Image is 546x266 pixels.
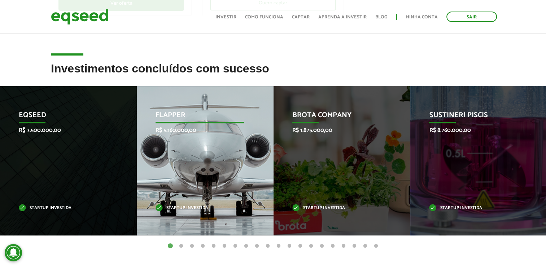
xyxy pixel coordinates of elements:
button: 11 of 20 [275,243,282,250]
button: 19 of 20 [362,243,369,250]
button: 15 of 20 [318,243,326,250]
p: Startup investida [429,206,517,210]
p: Startup investida [156,206,244,210]
button: 17 of 20 [340,243,347,250]
p: Brota Company [292,111,380,123]
button: 1 of 20 [167,243,174,250]
a: Sair [446,12,497,22]
a: Aprenda a investir [318,15,367,19]
a: Blog [375,15,387,19]
button: 14 of 20 [307,243,315,250]
button: 7 of 20 [232,243,239,250]
p: Sustineri Piscis [429,111,517,123]
p: R$ 7.500.000,00 [19,127,107,134]
button: 20 of 20 [372,243,380,250]
img: EqSeed [51,7,109,26]
button: 3 of 20 [188,243,196,250]
button: 8 of 20 [243,243,250,250]
p: Startup investida [19,206,107,210]
p: Startup investida [292,206,380,210]
a: Como funciona [245,15,283,19]
button: 9 of 20 [253,243,261,250]
button: 4 of 20 [199,243,206,250]
p: Flapper [156,111,244,123]
button: 10 of 20 [264,243,271,250]
button: 5 of 20 [210,243,217,250]
h2: Investimentos concluídos com sucesso [51,62,495,86]
a: Minha conta [406,15,438,19]
button: 13 of 20 [297,243,304,250]
p: R$ 5.160.000,00 [156,127,244,134]
a: Captar [292,15,310,19]
button: 2 of 20 [178,243,185,250]
p: R$ 8.760.000,00 [429,127,517,134]
button: 16 of 20 [329,243,336,250]
button: 18 of 20 [351,243,358,250]
p: EqSeed [19,111,107,123]
button: 12 of 20 [286,243,293,250]
p: R$ 1.875.000,00 [292,127,380,134]
button: 6 of 20 [221,243,228,250]
a: Investir [215,15,236,19]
